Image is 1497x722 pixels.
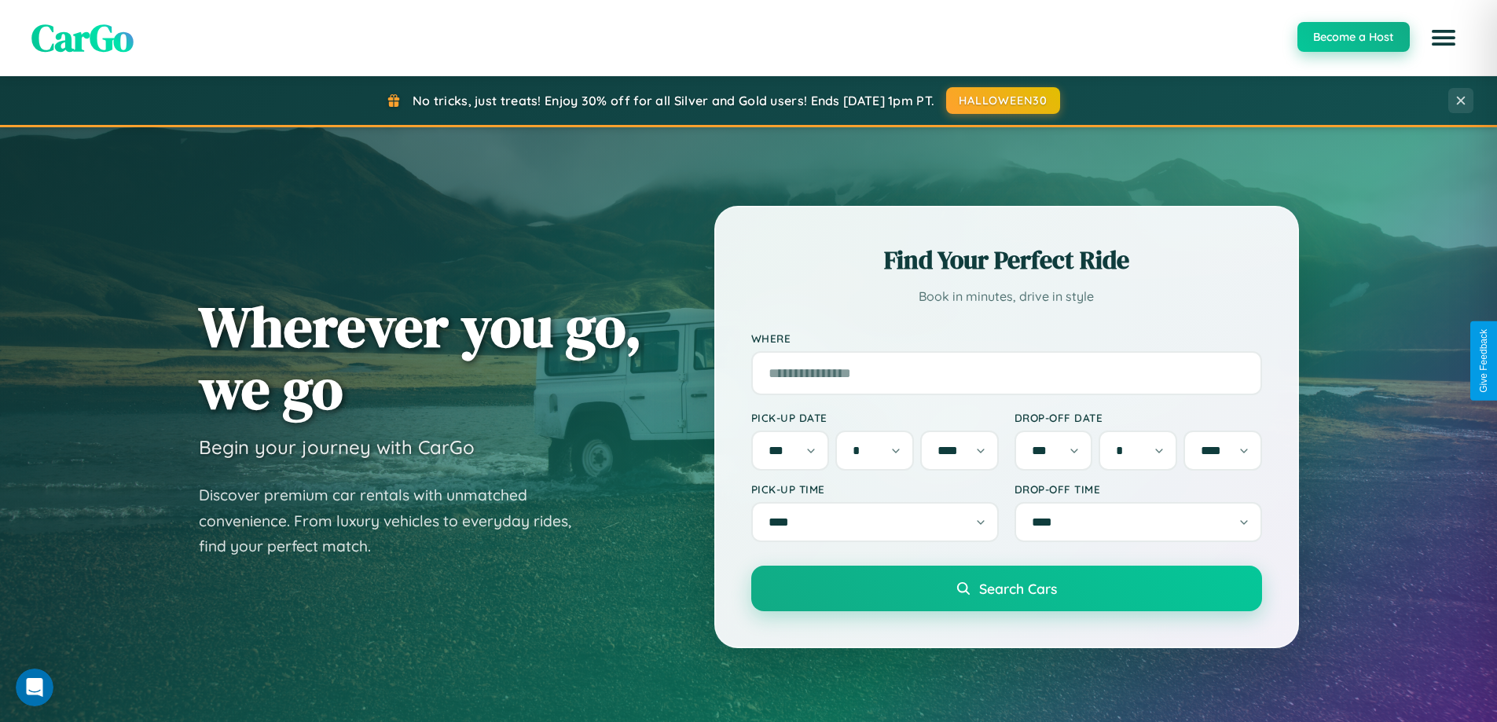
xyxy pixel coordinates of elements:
[199,435,475,459] h3: Begin your journey with CarGo
[751,285,1262,308] p: Book in minutes, drive in style
[1015,411,1262,424] label: Drop-off Date
[1297,22,1410,52] button: Become a Host
[1422,16,1466,60] button: Open menu
[199,482,592,559] p: Discover premium car rentals with unmatched convenience. From luxury vehicles to everyday rides, ...
[199,295,642,420] h1: Wherever you go, we go
[16,669,53,706] iframe: Intercom live chat
[31,12,134,64] span: CarGo
[751,411,999,424] label: Pick-up Date
[751,482,999,496] label: Pick-up Time
[979,580,1057,597] span: Search Cars
[946,87,1060,114] button: HALLOWEEN30
[1015,482,1262,496] label: Drop-off Time
[751,566,1262,611] button: Search Cars
[751,243,1262,277] h2: Find Your Perfect Ride
[1478,329,1489,393] div: Give Feedback
[751,332,1262,345] label: Where
[413,93,934,108] span: No tricks, just treats! Enjoy 30% off for all Silver and Gold users! Ends [DATE] 1pm PT.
